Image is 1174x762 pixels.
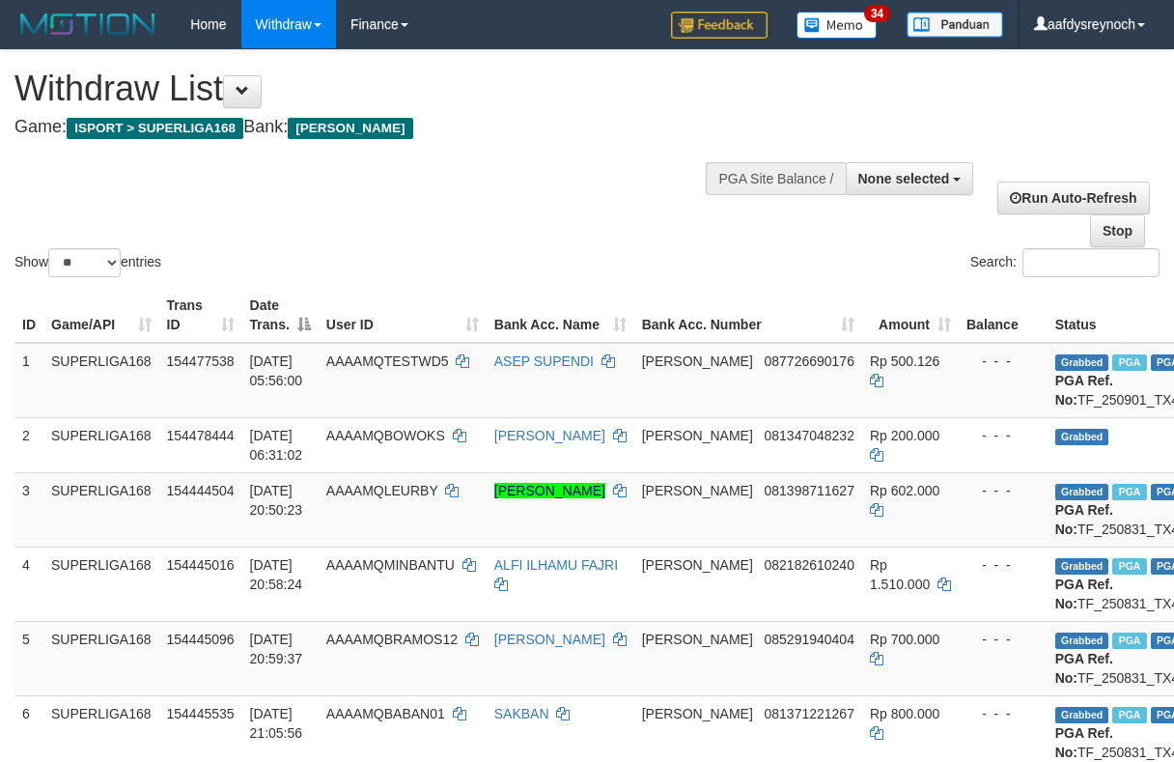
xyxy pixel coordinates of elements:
span: Rp 700.000 [870,632,939,647]
span: [DATE] 20:58:24 [250,557,303,592]
h1: Withdraw List [14,70,764,108]
span: Marked by aafheankoy [1112,633,1146,649]
span: Grabbed [1055,484,1109,500]
span: Copy 081371221267 to clipboard [765,706,854,721]
span: Grabbed [1055,633,1109,649]
span: 154445535 [167,706,235,721]
a: Run Auto-Refresh [997,182,1149,214]
span: Rp 800.000 [870,706,939,721]
span: [DATE] 20:59:37 [250,632,303,666]
span: Copy 087726690176 to clipboard [765,353,854,369]
span: Marked by aafheankoy [1112,707,1146,723]
div: - - - [966,555,1040,575]
label: Show entries [14,248,161,277]
span: AAAAMQLEURBY [326,483,438,498]
span: Rp 200.000 [870,428,939,443]
b: PGA Ref. No: [1055,577,1113,611]
input: Search: [1022,248,1160,277]
img: Feedback.jpg [671,12,768,39]
b: PGA Ref. No: [1055,651,1113,686]
th: Game/API: activate to sort column ascending [43,288,159,343]
th: Amount: activate to sort column ascending [862,288,959,343]
span: [PERSON_NAME] [288,118,412,139]
span: [PERSON_NAME] [642,353,753,369]
span: [DATE] 05:56:00 [250,353,303,388]
span: AAAAMQBABAN01 [326,706,445,721]
img: Button%20Memo.svg [797,12,878,39]
span: [PERSON_NAME] [642,557,753,573]
span: 154477538 [167,353,235,369]
th: Date Trans.: activate to sort column descending [242,288,319,343]
span: [DATE] 06:31:02 [250,428,303,463]
span: [PERSON_NAME] [642,428,753,443]
span: Copy 081398711627 to clipboard [765,483,854,498]
th: Balance [959,288,1048,343]
div: - - - [966,630,1040,649]
div: - - - [966,352,1040,371]
td: SUPERLIGA168 [43,472,159,547]
a: [PERSON_NAME] [494,483,605,498]
th: Bank Acc. Name: activate to sort column ascending [487,288,634,343]
b: PGA Ref. No: [1055,373,1113,408]
h4: Game: Bank: [14,118,764,137]
a: ALFI ILHAMU FAJRI [494,557,618,573]
span: 34 [864,5,890,22]
span: Copy 082182610240 to clipboard [765,557,854,573]
span: 154478444 [167,428,235,443]
div: - - - [966,481,1040,500]
span: [PERSON_NAME] [642,483,753,498]
div: PGA Site Balance / [706,162,845,195]
span: 154445096 [167,632,235,647]
a: ASEP SUPENDI [494,353,594,369]
td: 4 [14,547,43,621]
span: [PERSON_NAME] [642,632,753,647]
span: AAAAMQBOWOKS [326,428,445,443]
span: None selected [858,171,950,186]
a: Stop [1090,214,1145,247]
label: Search: [970,248,1160,277]
a: [PERSON_NAME] [494,428,605,443]
span: 154445016 [167,557,235,573]
th: ID [14,288,43,343]
span: AAAAMQTESTWD5 [326,353,449,369]
span: Rp 602.000 [870,483,939,498]
td: SUPERLIGA168 [43,343,159,418]
a: SAKBAN [494,706,549,721]
img: panduan.png [907,12,1003,38]
span: Rp 500.126 [870,353,939,369]
td: SUPERLIGA168 [43,547,159,621]
span: [PERSON_NAME] [642,706,753,721]
b: PGA Ref. No: [1055,502,1113,537]
select: Showentries [48,248,121,277]
a: [PERSON_NAME] [494,632,605,647]
button: None selected [846,162,974,195]
span: Rp 1.510.000 [870,557,930,592]
span: 154444504 [167,483,235,498]
td: 3 [14,472,43,547]
img: MOTION_logo.png [14,10,161,39]
span: Grabbed [1055,558,1109,575]
span: AAAAMQMINBANTU [326,557,455,573]
td: 2 [14,417,43,472]
th: Trans ID: activate to sort column ascending [159,288,242,343]
b: PGA Ref. No: [1055,725,1113,760]
span: Grabbed [1055,707,1109,723]
span: Marked by aafmaleo [1112,354,1146,371]
div: - - - [966,426,1040,445]
span: [DATE] 21:05:56 [250,706,303,741]
td: 5 [14,621,43,695]
span: Marked by aafounsreynich [1112,484,1146,500]
span: Marked by aafheankoy [1112,558,1146,575]
td: SUPERLIGA168 [43,417,159,472]
td: SUPERLIGA168 [43,621,159,695]
span: Copy 081347048232 to clipboard [765,428,854,443]
td: 1 [14,343,43,418]
span: ISPORT > SUPERLIGA168 [67,118,243,139]
th: Bank Acc. Number: activate to sort column ascending [634,288,862,343]
span: Grabbed [1055,429,1109,445]
th: User ID: activate to sort column ascending [319,288,487,343]
span: Copy 085291940404 to clipboard [765,632,854,647]
span: AAAAMQBRAMOS12 [326,632,458,647]
div: - - - [966,704,1040,723]
span: [DATE] 20:50:23 [250,483,303,518]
